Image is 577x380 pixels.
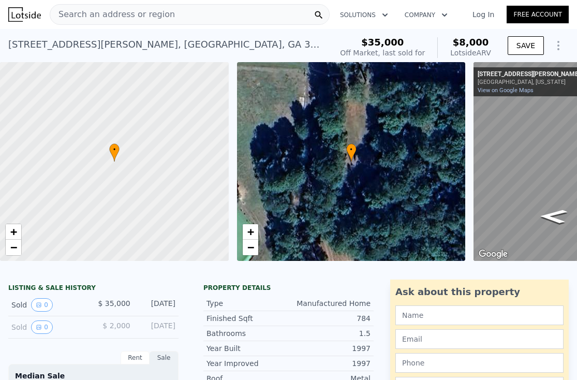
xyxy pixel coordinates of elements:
[6,224,21,240] a: Zoom in
[340,48,425,58] div: Off Market, last sold for
[206,343,289,354] div: Year Built
[98,299,130,308] span: $ 35,000
[109,143,120,162] div: •
[476,247,510,261] img: Google
[8,37,323,52] div: [STREET_ADDRESS][PERSON_NAME] , [GEOGRAPHIC_DATA] , GA 30667
[139,298,175,312] div: [DATE]
[243,224,258,240] a: Zoom in
[150,351,179,364] div: Sale
[289,343,371,354] div: 1997
[206,328,289,339] div: Bathrooms
[395,329,564,349] input: Email
[11,298,85,312] div: Sold
[346,145,357,154] span: •
[6,240,21,255] a: Zoom out
[332,6,396,24] button: Solutions
[289,328,371,339] div: 1.5
[206,358,289,369] div: Year Improved
[247,241,254,254] span: −
[206,313,289,324] div: Finished Sqft
[206,298,289,309] div: Type
[395,305,564,325] input: Name
[507,6,569,23] a: Free Account
[10,225,17,238] span: +
[478,87,534,94] a: View on Google Maps
[10,241,17,254] span: −
[346,143,357,162] div: •
[109,145,120,154] span: •
[508,36,544,55] button: SAVE
[289,298,371,309] div: Manufactured Home
[548,35,569,56] button: Show Options
[453,37,489,48] span: $8,000
[121,351,150,364] div: Rent
[11,320,85,334] div: Sold
[396,6,456,24] button: Company
[476,247,510,261] a: Open this area in Google Maps (opens a new window)
[203,284,374,292] div: Property details
[247,225,254,238] span: +
[243,240,258,255] a: Zoom out
[289,358,371,369] div: 1997
[395,353,564,373] input: Phone
[50,8,175,21] span: Search an address or region
[395,285,564,299] div: Ask about this property
[8,7,41,22] img: Lotside
[139,320,175,334] div: [DATE]
[361,37,404,48] span: $35,000
[460,9,507,20] a: Log In
[450,48,491,58] div: Lotside ARV
[8,284,179,294] div: LISTING & SALE HISTORY
[289,313,371,324] div: 784
[31,298,53,312] button: View historical data
[31,320,53,334] button: View historical data
[102,321,130,330] span: $ 2,000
